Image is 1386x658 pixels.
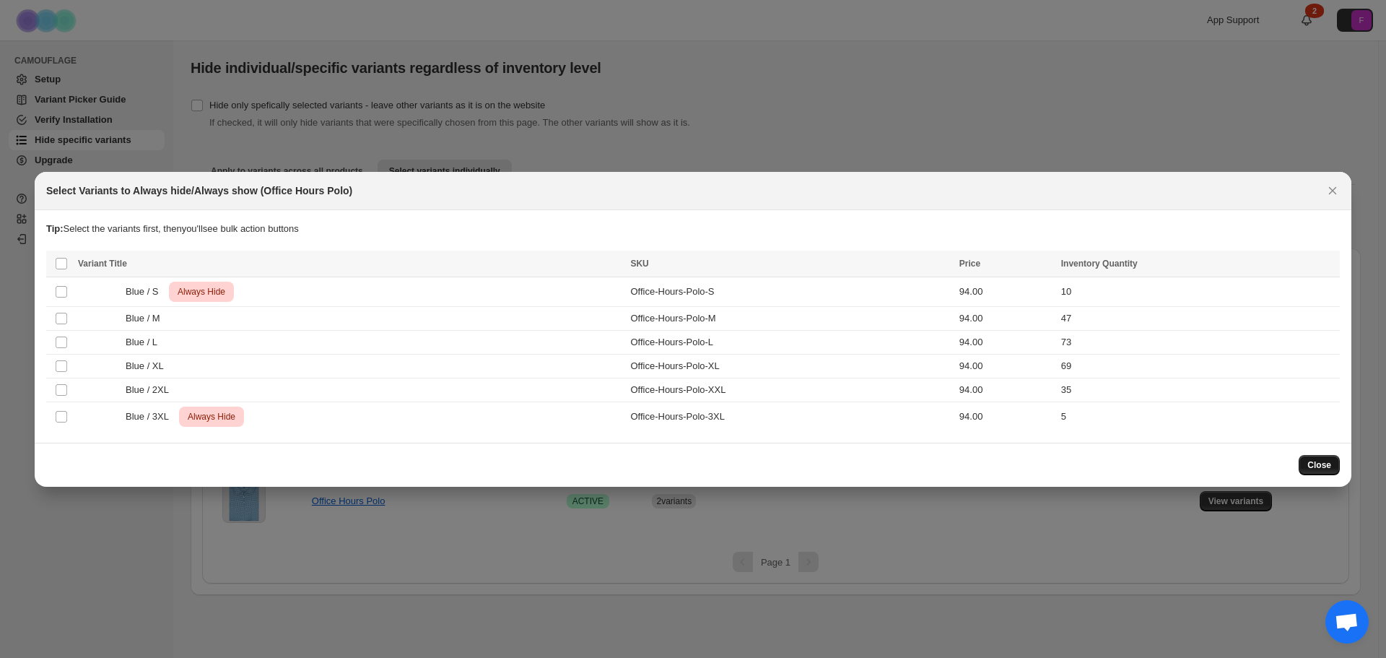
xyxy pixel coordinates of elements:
[126,335,165,350] span: Blue / L
[1057,306,1340,330] td: 47
[126,311,168,326] span: Blue / M
[78,259,127,269] span: Variant Title
[1061,259,1138,269] span: Inventory Quantity
[626,330,954,354] td: Office-Hours-Polo-L
[955,277,1057,306] td: 94.00
[1322,181,1343,201] button: Close
[1057,330,1340,354] td: 73
[175,283,228,300] span: Always Hide
[46,222,1340,236] p: Select the variants first, then you'll see bulk action buttons
[46,223,64,234] strong: Tip:
[626,378,954,402] td: Office-Hours-Polo-XXL
[1057,277,1340,306] td: 10
[955,378,1057,402] td: 94.00
[46,183,352,198] h2: Select Variants to Always hide/Always show (Office Hours Polo)
[955,306,1057,330] td: 94.00
[626,306,954,330] td: Office-Hours-Polo-M
[1325,600,1369,644] div: Open chat
[955,402,1057,431] td: 94.00
[1307,459,1331,471] span: Close
[126,285,166,299] span: Blue / S
[126,383,176,397] span: Blue / 2XL
[630,259,648,269] span: SKU
[626,277,954,306] td: Office-Hours-Polo-S
[1057,402,1340,431] td: 5
[126,410,176,424] span: Blue / 3XL
[1299,455,1340,475] button: Close
[626,402,954,431] td: Office-Hours-Polo-3XL
[126,359,171,373] span: Blue / XL
[626,354,954,378] td: Office-Hours-Polo-XL
[955,354,1057,378] td: 94.00
[955,330,1057,354] td: 94.00
[1057,354,1340,378] td: 69
[1057,378,1340,402] td: 35
[185,408,238,425] span: Always Hide
[959,259,980,269] span: Price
